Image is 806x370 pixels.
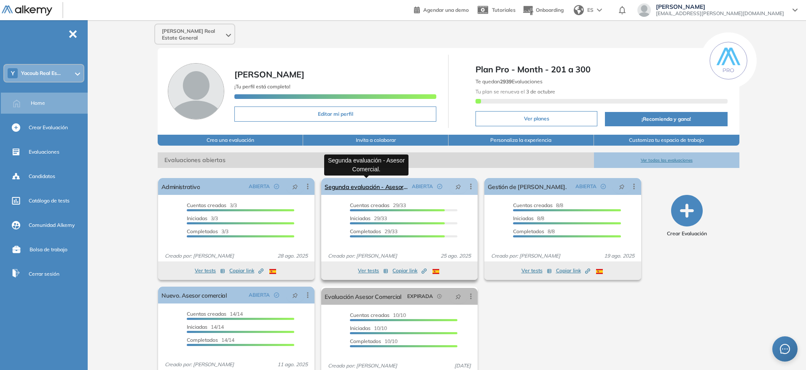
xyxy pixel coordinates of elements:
[292,183,298,190] span: pushpin
[350,338,398,344] span: 10/10
[656,10,784,17] span: [EMAIL_ADDRESS][PERSON_NAME][DOMAIN_NAME]
[187,228,228,234] span: 3/3
[574,5,584,15] img: world
[350,325,371,331] span: Iniciadas
[350,312,390,318] span: Cuentas creadas
[31,99,45,107] span: Home
[158,152,594,168] span: Evaluaciones abiertas
[325,288,401,305] a: Evaluación Asesor Comercial
[234,83,290,90] span: ¡Tu perfil está completo!
[2,5,52,16] img: Logo
[476,63,727,76] span: Plan Pro - Month - 201 a 300
[21,70,61,77] span: Yacoub Real Es...
[536,7,564,13] span: Onboarding
[392,267,427,274] span: Copiar link
[29,270,59,278] span: Cerrar sesión
[521,266,552,276] button: Ver tests
[187,202,237,208] span: 3/3
[29,197,70,205] span: Catálogo de tests
[303,135,449,146] button: Invita a colaborar
[350,228,381,234] span: Completados
[11,70,15,77] span: Y
[594,152,739,168] button: Ver todas las evaluaciones
[619,183,625,190] span: pushpin
[274,184,279,189] span: check-circle
[187,202,226,208] span: Cuentas creadas
[596,269,603,274] img: ESP
[274,252,311,260] span: 28 ago. 2025
[187,311,243,317] span: 14/14
[161,361,237,368] span: Creado por: [PERSON_NAME]
[437,294,442,299] span: field-time
[575,183,596,190] span: ABIERTA
[594,135,739,146] button: Customiza tu espacio de trabajo
[161,287,227,303] a: Nuevo. Asesor comercial
[412,183,433,190] span: ABIERTA
[187,311,226,317] span: Cuentas creadas
[187,215,218,221] span: 3/3
[269,269,276,274] img: ESP
[187,337,218,343] span: Completados
[187,324,207,330] span: Iniciadas
[407,293,433,300] span: EXPIRADA
[162,28,224,41] span: [PERSON_NAME] Real Estate General
[30,246,67,253] span: Bolsa de trabajo
[476,88,555,95] span: Tu plan se renueva el
[414,4,469,14] a: Agendar una demo
[780,344,790,354] span: message
[195,266,225,276] button: Ver tests
[29,173,55,180] span: Candidatos
[433,269,439,274] img: ESP
[286,180,304,193] button: pushpin
[350,215,371,221] span: Iniciadas
[187,228,218,234] span: Completados
[455,293,461,300] span: pushpin
[274,293,279,298] span: check-circle
[455,183,461,190] span: pushpin
[324,154,408,176] div: Segunda evaluación - Asesor Comercial.
[601,184,606,189] span: check-circle
[325,178,408,195] a: Segunda evaluación - Asesor Comercial.
[423,7,469,13] span: Agendar una demo
[488,178,566,195] a: Gestión de [PERSON_NAME].
[525,88,555,95] b: 3 de octubre
[187,324,224,330] span: 14/14
[350,312,406,318] span: 10/10
[274,361,311,368] span: 11 ago. 2025
[613,180,631,193] button: pushpin
[587,6,594,14] span: ES
[500,78,512,85] b: 2939
[522,1,564,19] button: Onboarding
[158,135,303,146] button: Crea una evaluación
[597,8,602,12] img: arrow
[350,325,387,331] span: 10/10
[556,267,590,274] span: Copiar link
[29,124,68,131] span: Crear Evaluación
[350,202,390,208] span: Cuentas creadas
[476,111,597,126] button: Ver planes
[234,69,304,80] span: [PERSON_NAME]
[161,178,200,195] a: Administrativo
[667,230,707,237] span: Crear Evaluación
[667,195,707,237] button: Crear Evaluación
[350,338,381,344] span: Completados
[350,202,406,208] span: 29/33
[513,215,534,221] span: Iniciadas
[286,288,304,302] button: pushpin
[449,180,467,193] button: pushpin
[513,215,544,221] span: 8/8
[234,106,436,122] button: Editar mi perfil
[325,362,400,370] span: Creado por: [PERSON_NAME]
[229,267,263,274] span: Copiar link
[325,252,400,260] span: Creado por: [PERSON_NAME]
[437,184,442,189] span: check-circle
[168,63,224,120] img: Foto de perfil
[513,202,563,208] span: 8/8
[556,266,590,276] button: Copiar link
[249,291,270,299] span: ABIERTA
[513,202,553,208] span: Cuentas creadas
[292,292,298,298] span: pushpin
[187,337,234,343] span: 14/14
[449,135,594,146] button: Personaliza la experiencia
[358,266,388,276] button: Ver tests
